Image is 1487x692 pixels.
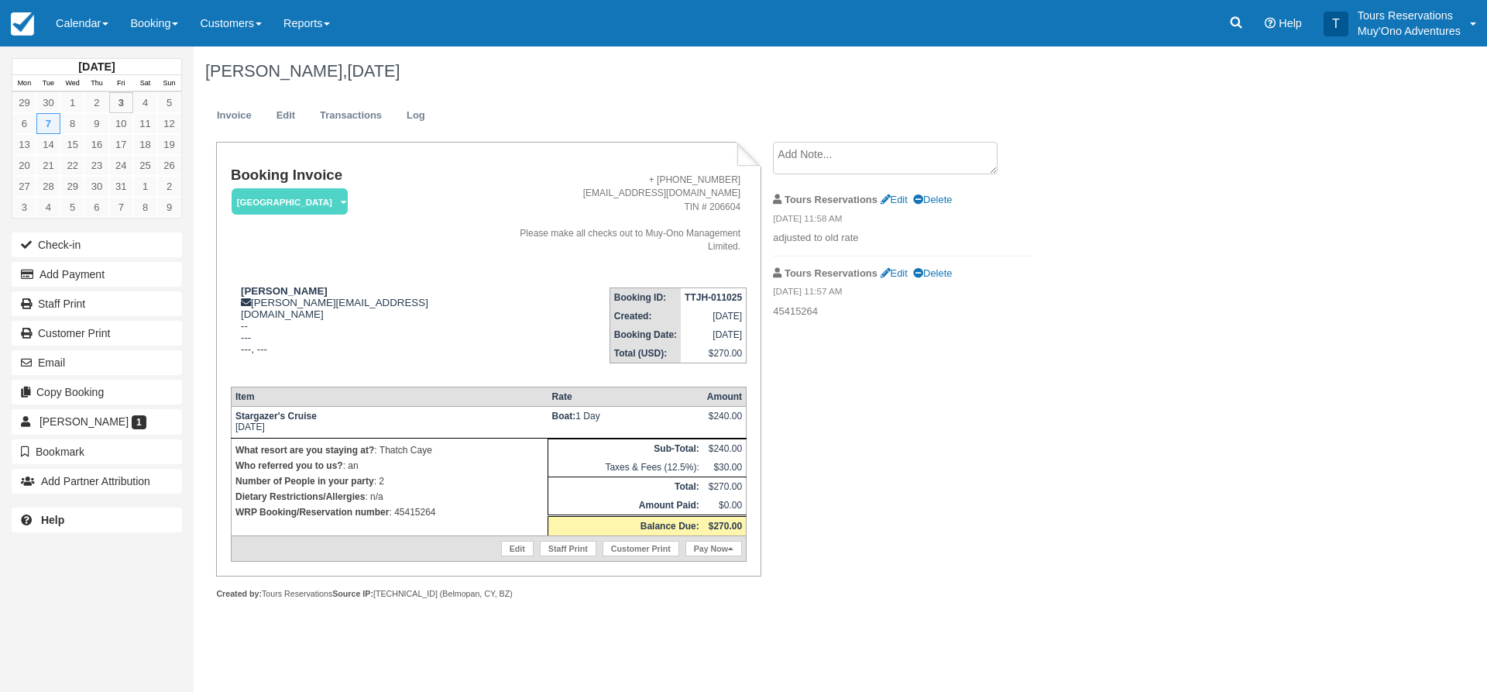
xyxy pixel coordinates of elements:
strong: Tours Reservations [785,194,877,205]
strong: [DATE] [78,60,115,73]
a: Edit [881,194,908,205]
a: 2 [84,92,108,113]
th: Booking Date: [610,325,681,344]
a: Delete [913,194,952,205]
td: $270.00 [703,477,747,497]
em: [DATE] 11:57 AM [773,285,1034,302]
a: 31 [109,176,133,197]
strong: Stargazer's Cruise [235,411,317,422]
th: Sat [133,75,157,92]
td: $270.00 [681,344,747,363]
a: 1 [133,176,157,197]
a: 5 [157,92,181,113]
a: 23 [84,155,108,176]
a: 26 [157,155,181,176]
i: Help [1265,18,1276,29]
td: $30.00 [703,458,747,477]
a: 15 [60,134,84,155]
a: 29 [12,92,36,113]
p: Tours Reservations [1358,8,1461,23]
p: 45415264 [773,305,1034,319]
a: 7 [109,197,133,218]
strong: What resort are you staying at? [235,445,374,456]
a: 12 [157,113,181,134]
strong: Tours Reservations [785,267,877,279]
a: 3 [12,197,36,218]
a: 24 [109,155,133,176]
td: Taxes & Fees (12.5%): [548,458,703,477]
a: 25 [133,155,157,176]
a: Staff Print [12,291,182,316]
a: 9 [157,197,181,218]
th: Total (USD): [610,344,681,363]
strong: Boat [552,411,576,422]
a: 6 [12,113,36,134]
a: 27 [12,176,36,197]
span: Help [1279,17,1302,29]
th: Sub-Total: [548,439,703,459]
a: 14 [36,134,60,155]
strong: [PERSON_NAME] [241,285,328,297]
a: 11 [133,113,157,134]
td: 1 Day [548,407,703,439]
a: Customer Print [603,541,679,556]
th: Created: [610,307,681,325]
a: 4 [133,92,157,113]
td: [DATE] [681,307,747,325]
a: Edit [881,267,908,279]
th: Wed [60,75,84,92]
a: Invoice [205,101,263,131]
strong: $270.00 [709,521,742,532]
button: Add Payment [12,262,182,287]
a: 10 [109,113,133,134]
div: Tours Reservations [TECHNICAL_ID] (Belmopan, CY, BZ) [216,588,761,600]
td: $0.00 [703,496,747,516]
span: [PERSON_NAME] [39,415,129,428]
a: Staff Print [540,541,596,556]
th: Amount [703,387,747,407]
strong: Created by: [216,589,262,598]
p: adjusted to old rate [773,231,1034,246]
a: 28 [36,176,60,197]
th: Booking ID: [610,288,681,308]
button: Add Partner Attribution [12,469,182,494]
strong: Dietary Restrictions/Allergies [235,491,365,502]
a: 4 [36,197,60,218]
th: Rate [548,387,703,407]
a: 20 [12,155,36,176]
button: Bookmark [12,439,182,464]
strong: WRP Booking/Reservation number [235,507,389,518]
a: Edit [265,101,307,131]
a: Log [395,101,437,131]
a: 13 [12,134,36,155]
em: [GEOGRAPHIC_DATA] [232,188,348,215]
strong: Who referred you to us? [235,460,343,471]
p: : n/a [235,489,544,504]
a: 3 [109,92,133,113]
a: 19 [157,134,181,155]
a: Transactions [308,101,393,131]
th: Amount Paid: [548,496,703,516]
strong: Source IP: [332,589,373,598]
th: Sun [157,75,181,92]
a: Customer Print [12,321,182,346]
a: 1 [60,92,84,113]
strong: TTJH-011025 [685,292,742,303]
th: Thu [84,75,108,92]
p: : Thatch Caye [235,442,544,458]
b: Help [41,514,64,526]
span: 1 [132,415,146,429]
a: 2 [157,176,181,197]
a: Delete [913,267,952,279]
th: Mon [12,75,36,92]
a: 8 [133,197,157,218]
a: Help [12,508,182,532]
button: Check-in [12,232,182,257]
p: : 2 [235,473,544,489]
div: $240.00 [707,411,742,434]
td: [DATE] [681,325,747,344]
td: [DATE] [231,407,548,439]
span: [DATE] [347,61,400,81]
p: : 45415264 [235,504,544,520]
h1: [PERSON_NAME], [205,62,1297,81]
